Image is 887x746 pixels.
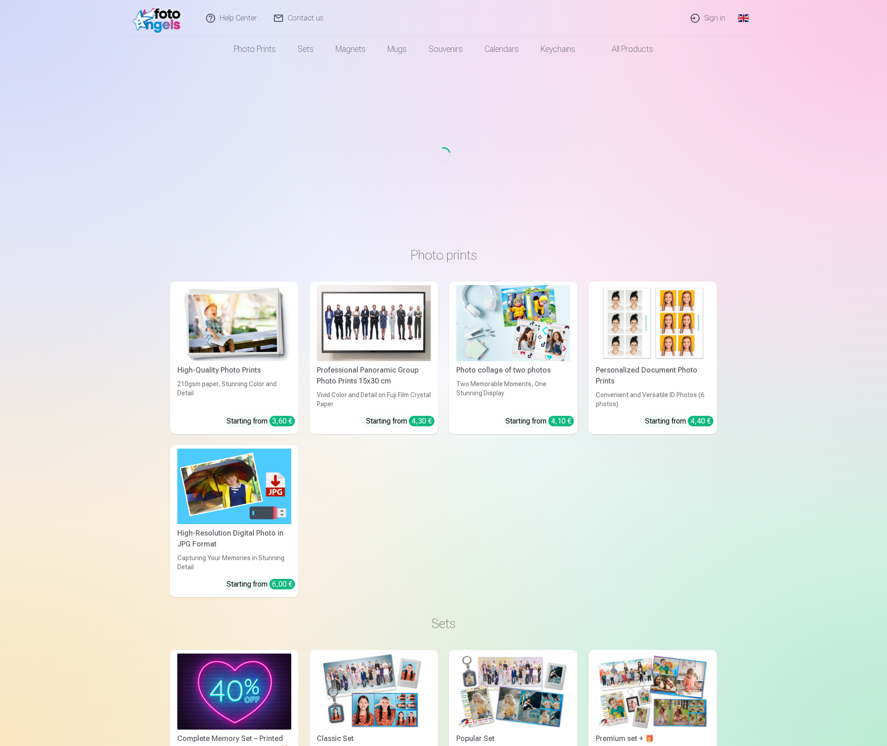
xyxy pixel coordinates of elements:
div: High-Resolution Digital Photo in JPG Format [174,528,295,550]
div: Starting from [505,416,574,427]
h3: Sets [177,615,710,632]
img: High-Quality Photo Prints [177,285,291,361]
div: Professional Panoramic Group Photo Prints 15x30 cm [313,365,434,387]
a: Souvenirs [418,36,474,62]
div: 4,10 € [548,416,574,426]
div: Classic Set [313,733,434,744]
img: Popular Set [456,654,570,730]
div: 3,60 € [269,416,295,426]
div: Two Memorable Moments, One Stunning Display [453,379,574,409]
img: Complete Memory Set – Printed (15x23cm, 40% DISCOUNT) & 🎁 Digital Photos [177,654,291,730]
a: Photo collage of two photosPhoto collage of two photosTwo Memorable Moments, One Stunning Display... [449,281,578,434]
a: Magnets [325,36,376,62]
h3: Photo prints [177,247,710,263]
img: Classic Set [317,654,431,730]
div: 4,30 € [409,416,434,426]
img: /fa4 [133,4,185,33]
div: Starting from [227,579,295,590]
div: Capturing Your Memories in Stunning Detail [174,553,295,572]
a: Personalized Document Photo PrintsPersonalized Document Photo PrintsConvenient and Versatile ID P... [588,281,717,434]
img: Premium set + 🎁 [596,654,710,730]
div: Premium set + 🎁 [592,733,713,744]
div: Vivid Color and Detail on Fuji Film Crystal Paper [313,390,434,409]
div: Convenient and Versatile ID Photos (6 photos) [592,390,713,409]
a: Professional Panoramic Group Photo Prints 15x30 cmProfessional Panoramic Group Photo Prints 15x30... [309,281,438,434]
div: 6,00 € [269,579,295,589]
div: 4,40 € [688,416,713,426]
img: Personalized Document Photo Prints [596,285,710,361]
a: Sets [287,36,325,62]
a: All products [586,36,664,62]
div: 210gsm paper, Stunning Color and Detail [174,379,295,409]
a: High-Resolution Digital Photo in JPG FormatHigh-Resolution Digital Photo in JPG FormatCapturing Y... [170,445,299,598]
img: High-Resolution Digital Photo in JPG Format [177,449,291,525]
a: High-Quality Photo PrintsHigh-Quality Photo Prints210gsm paper, Stunning Color and DetailStarting... [170,281,299,434]
div: Starting from [366,416,434,427]
a: Mugs [376,36,418,62]
img: Professional Panoramic Group Photo Prints 15x30 cm [317,285,431,361]
div: Starting from [645,416,713,427]
img: Photo collage of two photos [456,285,570,361]
div: Starting from [227,416,295,427]
a: Calendars [474,36,530,62]
div: Popular Set [453,733,574,744]
div: High-Quality Photo Prints [174,365,295,376]
a: Keychains [530,36,586,62]
div: Personalized Document Photo Prints [592,365,713,387]
a: Photo prints [223,36,287,62]
div: Photo collage of two photos [453,365,574,376]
